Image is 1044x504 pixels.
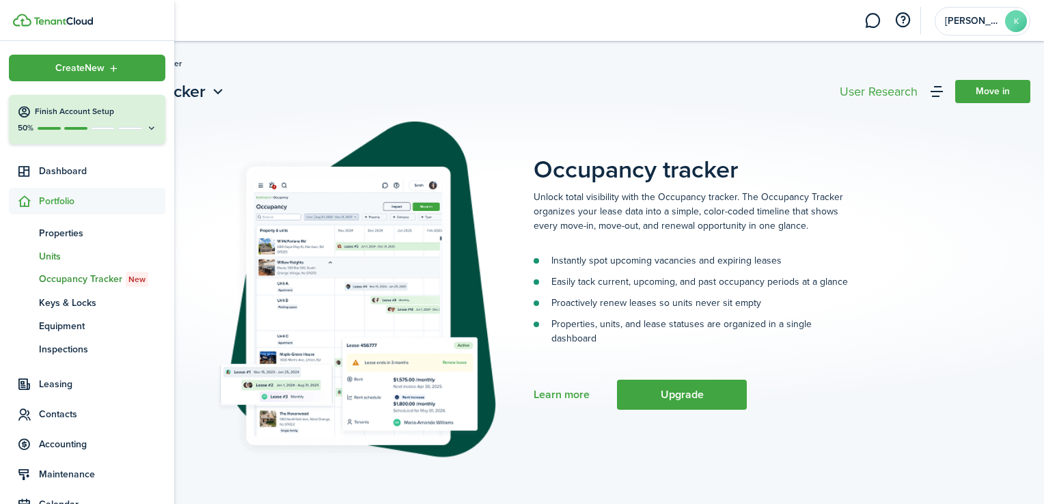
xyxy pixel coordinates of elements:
button: Upgrade [617,380,747,410]
img: TenantCloud [13,14,31,27]
span: Accounting [39,437,165,451]
span: Keys & Locks [39,296,165,310]
span: Contacts [39,407,165,421]
h4: Finish Account Setup [35,106,157,117]
a: Inspections [9,337,165,361]
button: User Research [836,82,921,101]
a: Dashboard [9,158,165,184]
span: Inspections [39,342,165,356]
img: TenantCloud [33,17,93,25]
a: Move in [955,80,1030,103]
a: Equipment [9,314,165,337]
p: 50% [17,122,34,134]
button: Finish Account Setup50% [9,95,165,144]
button: Open menu [9,55,165,81]
span: Leasing [39,377,165,391]
a: Units [9,244,165,268]
a: Occupancy TrackerNew [9,268,165,291]
li: Easily tack current, upcoming, and past occupancy periods at a glance [534,275,848,289]
div: User Research [840,85,918,98]
li: Instantly spot upcoming vacancies and expiring leases [534,253,848,268]
span: Occupancy Tracker [39,272,165,287]
a: Properties [9,221,165,244]
span: Properties [39,226,165,240]
span: Equipment [39,319,165,333]
span: Create New [55,64,105,73]
button: Open resource center [891,9,914,32]
img: Subscription stub [216,122,496,460]
li: Proactively renew leases so units never sit empty [534,296,848,310]
li: Properties, units, and lease statuses are organized in a single dashboard [534,317,848,346]
span: Maintenance [39,467,165,481]
placeholder-page-title: Occupancy tracker [534,122,1030,184]
span: Portfolio [39,194,165,208]
avatar-text: K [1005,10,1027,32]
a: Messaging [860,3,885,38]
span: New [128,273,146,285]
span: Units [39,249,165,264]
p: Unlock total visibility with the Occupancy tracker. The Occupancy Tracker organizes your lease da... [534,190,848,233]
a: Learn more [534,389,590,401]
span: Dashboard [39,164,165,178]
span: Krystal [945,16,1000,26]
a: Keys & Locks [9,291,165,314]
